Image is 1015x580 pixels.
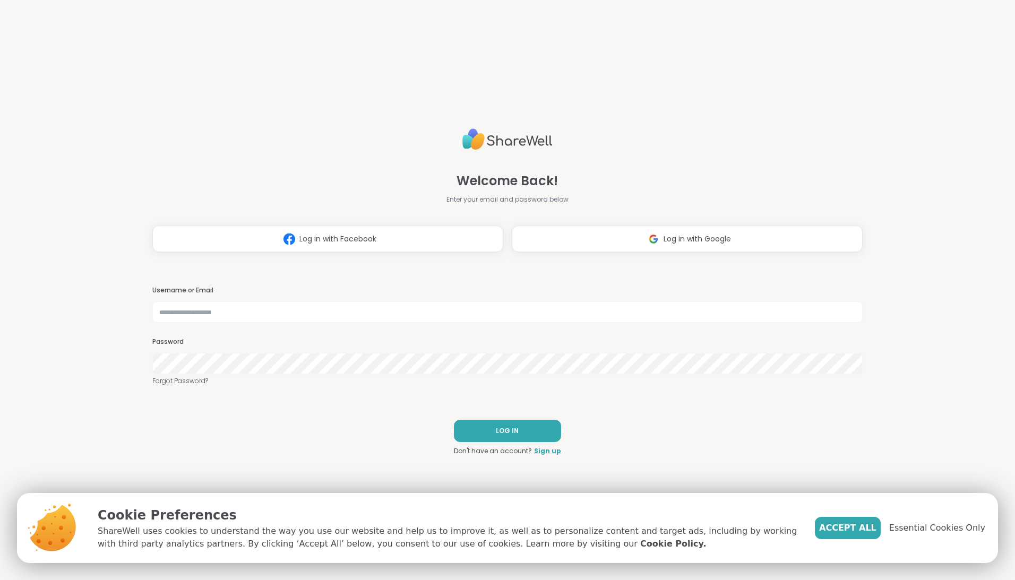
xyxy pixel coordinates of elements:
[152,286,863,295] h3: Username or Email
[462,124,553,154] img: ShareWell Logo
[496,426,519,436] span: LOG IN
[889,522,985,534] span: Essential Cookies Only
[98,506,798,525] p: Cookie Preferences
[279,229,299,249] img: ShareWell Logomark
[98,525,798,550] p: ShareWell uses cookies to understand the way you use our website and help us to improve it, as we...
[299,233,376,245] span: Log in with Facebook
[512,226,863,252] button: Log in with Google
[454,420,561,442] button: LOG IN
[664,233,731,245] span: Log in with Google
[152,226,503,252] button: Log in with Facebook
[534,446,561,456] a: Sign up
[152,337,863,347] h3: Password
[152,376,863,386] a: Forgot Password?
[815,517,881,539] button: Accept All
[454,446,532,456] span: Don't have an account?
[819,522,876,534] span: Accept All
[446,195,569,204] span: Enter your email and password below
[640,538,706,550] a: Cookie Policy.
[643,229,664,249] img: ShareWell Logomark
[457,171,558,191] span: Welcome Back!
